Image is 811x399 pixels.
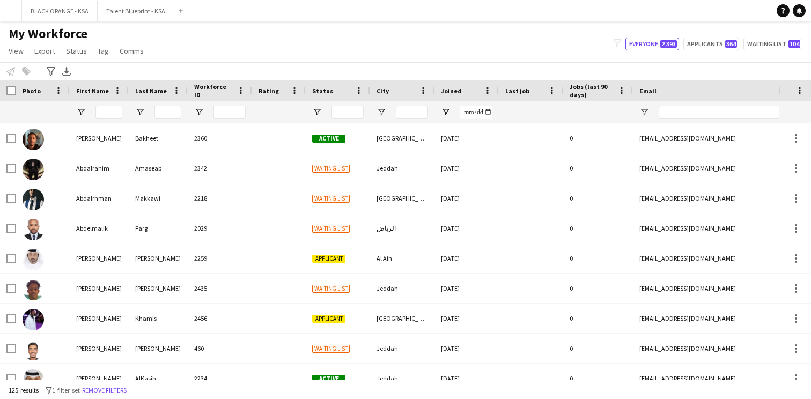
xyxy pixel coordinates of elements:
div: Khamis [129,304,188,333]
div: [PERSON_NAME] [129,243,188,273]
div: [PERSON_NAME] [129,334,188,363]
div: Jeddah [370,364,434,393]
div: AlKasih [129,364,188,393]
div: [DATE] [434,274,499,303]
div: Jeddah [370,334,434,363]
div: [DATE] [434,334,499,363]
img: Abdalrhman Makkawi [23,189,44,210]
div: [DATE] [434,364,499,393]
div: Amaseab [129,153,188,183]
div: 0 [563,304,633,333]
div: [DATE] [434,153,499,183]
span: Applicant [312,315,345,323]
span: Jobs (last 90 days) [570,83,614,99]
div: Abdalrhman [70,183,129,213]
div: [DATE] [434,213,499,243]
button: Open Filter Menu [441,107,451,117]
span: Comms [120,46,144,56]
img: Abdelmalik Farg [23,219,44,240]
input: Workforce ID Filter Input [213,106,246,119]
span: Export [34,46,55,56]
a: View [4,44,28,58]
button: BLACK ORANGE - KSA [22,1,98,21]
div: Jeddah [370,274,434,303]
div: 2342 [188,153,252,183]
button: Everyone2,393 [625,38,679,50]
button: Open Filter Menu [135,107,145,117]
span: Email [639,87,657,95]
div: [PERSON_NAME] [70,274,129,303]
span: Applicant [312,255,345,263]
div: [DATE] [434,183,499,213]
div: [GEOGRAPHIC_DATA] [370,123,434,153]
img: Abdulaziz Abdulaziz [23,279,44,300]
span: 364 [725,40,737,48]
div: [PERSON_NAME] [70,364,129,393]
button: Open Filter Menu [377,107,386,117]
button: Open Filter Menu [76,107,86,117]
button: Open Filter Menu [639,107,649,117]
a: Tag [93,44,113,58]
div: [DATE] [434,123,499,153]
div: 0 [563,153,633,183]
div: [DATE] [434,243,499,273]
div: [GEOGRAPHIC_DATA] [370,183,434,213]
span: Status [312,87,333,95]
div: [GEOGRAPHIC_DATA] [370,304,434,333]
div: 0 [563,243,633,273]
div: 0 [563,334,633,363]
span: Waiting list [312,285,350,293]
button: Waiting list104 [743,38,802,50]
div: 2218 [188,183,252,213]
div: Jeddah [370,153,434,183]
span: City [377,87,389,95]
span: Waiting list [312,195,350,203]
img: Abdul aziz Shah [23,249,44,270]
span: Rating [259,87,279,95]
div: 2259 [188,243,252,273]
a: Comms [115,44,148,58]
span: Workforce ID [194,83,233,99]
span: Active [312,135,345,143]
img: Abdallah Bakheet [23,129,44,150]
span: Last job [505,87,529,95]
div: [PERSON_NAME] [70,243,129,273]
span: First Name [76,87,109,95]
div: [DATE] [434,304,499,333]
div: 0 [563,364,633,393]
span: 2,393 [660,40,677,48]
app-action-btn: Advanced filters [45,65,57,78]
div: 2029 [188,213,252,243]
div: 2234 [188,364,252,393]
span: Status [66,46,87,56]
div: الرياض [370,213,434,243]
input: Joined Filter Input [460,106,492,119]
button: Remove filters [80,385,129,396]
div: [PERSON_NAME] [70,123,129,153]
button: Talent Blueprint - KSA [98,1,174,21]
div: Al Ain [370,243,434,273]
div: 2456 [188,304,252,333]
div: 0 [563,183,633,213]
span: Waiting list [312,165,350,173]
img: Abdulaziz Khamis [23,309,44,330]
span: 104 [788,40,800,48]
span: View [9,46,24,56]
span: Waiting list [312,345,350,353]
div: [PERSON_NAME] [129,274,188,303]
div: 0 [563,213,633,243]
img: Abdullah AlKasih [23,369,44,390]
img: Abdalrahim Amaseab [23,159,44,180]
img: Abdullah Ahmed [23,339,44,360]
a: Export [30,44,60,58]
span: Tag [98,46,109,56]
span: Active [312,375,345,383]
input: City Filter Input [396,106,428,119]
div: 2360 [188,123,252,153]
div: [PERSON_NAME] [70,304,129,333]
button: Applicants364 [683,38,739,50]
span: Joined [441,87,462,95]
div: 2435 [188,274,252,303]
button: Open Filter Menu [312,107,322,117]
div: 0 [563,123,633,153]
